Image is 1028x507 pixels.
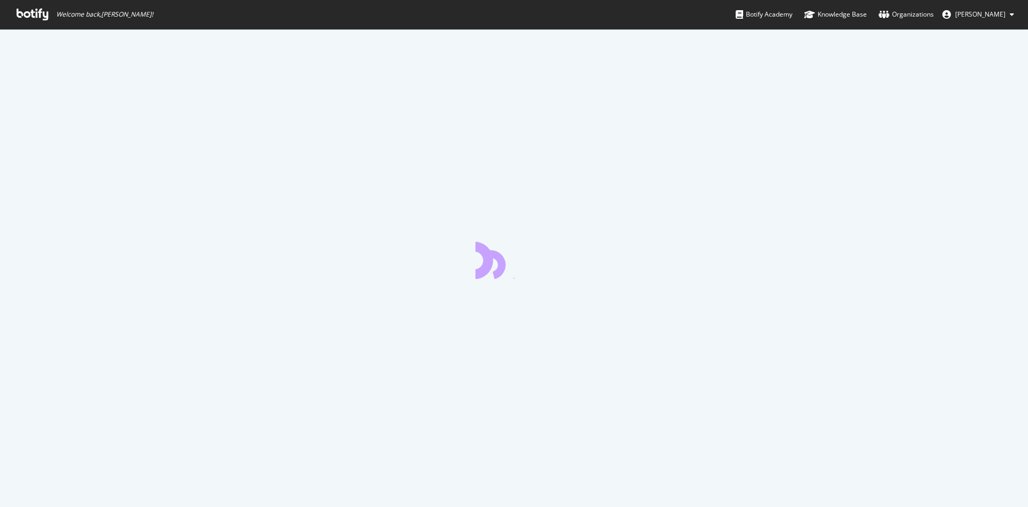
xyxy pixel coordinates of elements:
[879,9,934,20] div: Organizations
[804,9,867,20] div: Knowledge Base
[955,10,1006,19] span: Matthieu Cocteau
[56,10,153,19] span: Welcome back, [PERSON_NAME] !
[475,240,553,279] div: animation
[934,6,1023,23] button: [PERSON_NAME]
[736,9,792,20] div: Botify Academy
